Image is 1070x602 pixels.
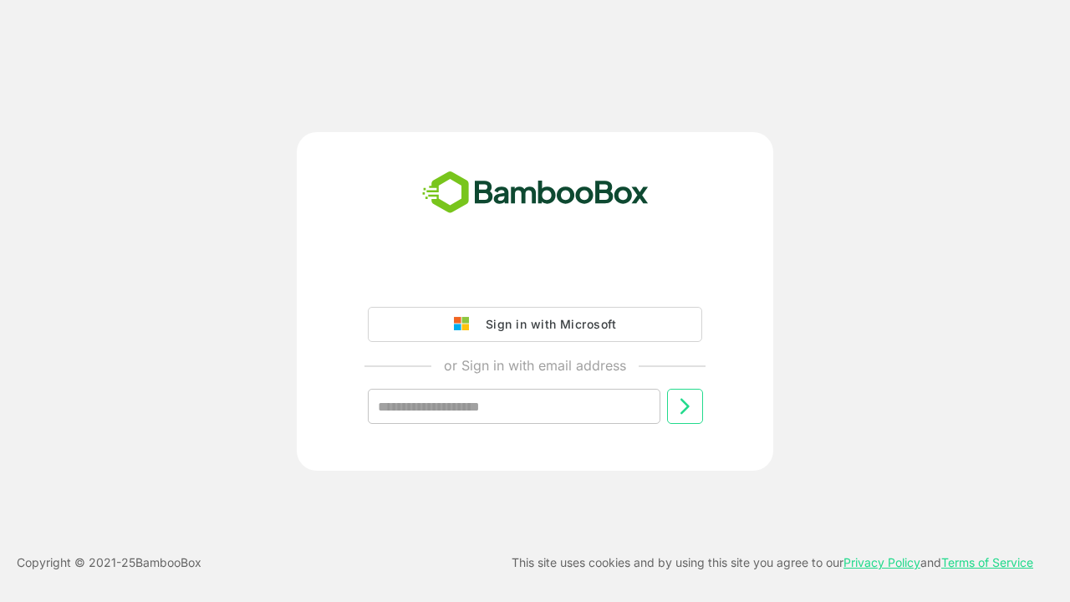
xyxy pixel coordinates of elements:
a: Privacy Policy [843,555,920,569]
p: Copyright © 2021- 25 BambooBox [17,553,201,573]
img: google [454,317,477,332]
a: Terms of Service [941,555,1033,569]
img: bamboobox [413,166,658,221]
div: Sign in with Microsoft [477,314,616,335]
button: Sign in with Microsoft [368,307,702,342]
p: This site uses cookies and by using this site you agree to our and [512,553,1033,573]
p: or Sign in with email address [444,355,626,375]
